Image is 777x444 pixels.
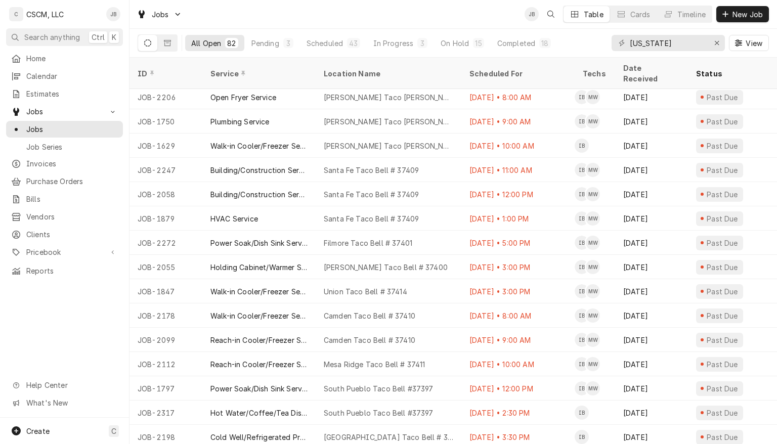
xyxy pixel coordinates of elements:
div: Izaia Bain's Avatar [575,187,589,201]
div: Past Due [706,262,740,273]
div: MW [586,381,600,395]
div: [PERSON_NAME] Taco [PERSON_NAME] # 37405 [324,141,453,151]
div: [PERSON_NAME] Taco [PERSON_NAME] # 37405 [324,92,453,103]
div: Filmore Taco Bell # 37401 [324,238,412,248]
div: [DATE] [615,85,688,109]
span: Home [26,53,118,64]
a: Vendors [6,208,123,225]
div: Izaia Bain's Avatar [575,308,589,323]
div: Izaia Bain's Avatar [575,381,589,395]
a: Invoices [6,155,123,172]
div: Past Due [706,310,740,321]
div: JOB-2112 [129,352,202,376]
div: Building/Construction Service [210,189,308,200]
div: Michal Wall's Avatar [586,381,600,395]
div: [DATE] • 10:00 AM [461,134,575,158]
div: IB [575,139,589,153]
button: Erase input [709,35,725,51]
div: Izaia Bain's Avatar [575,90,589,104]
div: James Bain's Avatar [525,7,539,21]
div: Reach-in Cooler/Freezer Service [210,359,308,370]
span: Jobs [26,124,118,135]
div: Hot Water/Coffee/Tea Dispenser [210,408,308,418]
div: All Open [191,38,221,49]
div: Completed [497,38,535,49]
div: Camden Taco Bell # 37410 [324,335,415,345]
div: Past Due [706,238,740,248]
div: [DATE] • 5:00 PM [461,231,575,255]
div: 3 [285,38,291,49]
div: Reach-in Cooler/Freezer Service [210,335,308,345]
div: Past Due [706,116,740,127]
div: Izaia Bain's Avatar [575,333,589,347]
div: Past Due [706,335,740,345]
div: JOB-2178 [129,303,202,328]
div: IB [575,114,589,128]
div: Michal Wall's Avatar [586,284,600,298]
div: JB [525,7,539,21]
div: Michal Wall's Avatar [586,211,600,226]
span: Ctrl [92,32,105,42]
div: Izaia Bain's Avatar [575,406,589,420]
div: IB [575,333,589,347]
div: Michal Wall's Avatar [586,357,600,371]
div: MW [586,333,600,347]
span: Bills [26,194,118,204]
div: 82 [227,38,236,49]
span: Help Center [26,380,117,390]
a: Clients [6,226,123,243]
div: IB [575,236,589,250]
div: Past Due [706,408,740,418]
div: IB [575,284,589,298]
div: MW [586,284,600,298]
span: Pricebook [26,247,103,257]
div: Location Name [324,68,451,79]
div: JOB-2206 [129,85,202,109]
div: [DATE] [615,401,688,425]
div: Past Due [706,189,740,200]
div: Michal Wall's Avatar [586,308,600,323]
div: [DATE] [615,231,688,255]
a: Calendar [6,68,123,84]
div: [PERSON_NAME] Taco Bell # 37400 [324,262,448,273]
div: [DATE] [615,376,688,401]
span: Create [26,427,50,435]
div: IB [575,357,589,371]
div: JOB-2272 [129,231,202,255]
div: [DATE] • 10:00 AM [461,352,575,376]
div: On Hold [441,38,469,49]
span: Vendors [26,211,118,222]
div: JOB-1750 [129,109,202,134]
div: [DATE] [615,303,688,328]
div: [DATE] • 12:00 PM [461,376,575,401]
div: [DATE] [615,109,688,134]
div: JOB-1879 [129,206,202,231]
span: Purchase Orders [26,176,118,187]
div: Plumbing Service [210,116,270,127]
div: Past Due [706,213,740,224]
div: Past Due [706,432,740,442]
div: IB [575,381,589,395]
div: [DATE] • 1:00 PM [461,206,575,231]
a: Estimates [6,85,123,102]
div: Pending [251,38,279,49]
div: Cold Well/Refrigerated Prep table/Cold Line [210,432,308,442]
span: What's New [26,397,117,408]
a: Go to Help Center [6,377,123,393]
div: JOB-1629 [129,134,202,158]
div: Power Soak/Dish Sink Service [210,383,308,394]
span: Jobs [26,106,103,117]
button: Search anythingCtrlK [6,28,123,46]
div: Michal Wall's Avatar [586,114,600,128]
span: View [744,38,764,49]
div: MW [586,187,600,201]
div: Past Due [706,383,740,394]
div: Holding Cabinet/Warmer Service [210,262,308,273]
div: Izaia Bain's Avatar [575,236,589,250]
div: Building/Construction Service [210,165,308,175]
div: [DATE] [615,206,688,231]
a: Purchase Orders [6,173,123,190]
div: MW [586,90,600,104]
div: [DATE] [615,328,688,352]
div: MW [586,211,600,226]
